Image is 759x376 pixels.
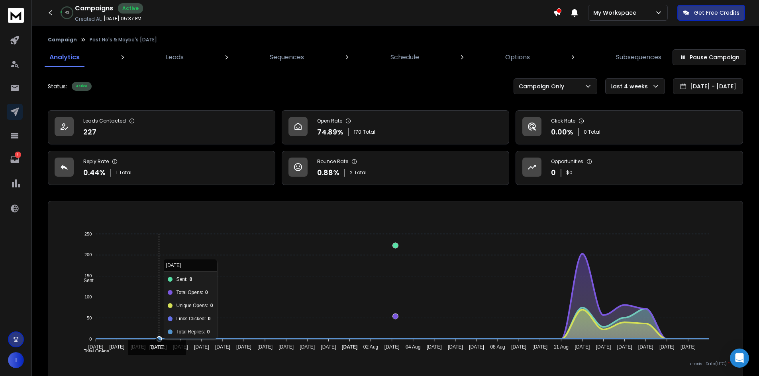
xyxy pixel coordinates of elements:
[575,344,590,350] tspan: [DATE]
[215,344,230,350] tspan: [DATE]
[317,167,339,178] p: 0.88 %
[8,352,24,368] button: I
[673,78,743,94] button: [DATE] - [DATE]
[116,169,118,176] span: 1
[317,158,348,165] p: Bounce Rate
[516,110,743,144] a: Click Rate0.00%0 Total
[152,344,167,350] tspan: [DATE]
[596,344,611,350] tspan: [DATE]
[519,82,567,90] p: Campaign Only
[427,344,442,350] tspan: [DATE]
[390,53,419,62] p: Schedule
[72,82,92,91] div: Active
[278,344,294,350] tspan: [DATE]
[65,10,69,15] p: 4 %
[265,48,309,67] a: Sequences
[638,344,653,350] tspan: [DATE]
[194,344,209,350] tspan: [DATE]
[551,118,575,124] p: Click Rate
[118,3,143,14] div: Active
[236,344,251,350] tspan: [DATE]
[78,349,109,354] span: Total Opens
[48,37,77,43] button: Campaign
[90,37,157,43] p: Past No's & Maybe's [DATE]
[384,344,400,350] tspan: [DATE]
[610,82,651,90] p: Last 4 weeks
[448,344,463,350] tspan: [DATE]
[48,110,275,144] a: Leads Contacted227
[317,118,342,124] p: Open Rate
[532,344,547,350] tspan: [DATE]
[8,8,24,23] img: logo
[45,48,84,67] a: Analytics
[173,344,188,350] tspan: [DATE]
[84,294,92,299] tspan: 100
[500,48,535,67] a: Options
[48,151,275,185] a: Reply Rate0.44%1Total
[84,273,92,278] tspan: 150
[516,151,743,185] a: Opportunities0$0
[730,349,749,368] div: Open Intercom Messenger
[257,344,273,350] tspan: [DATE]
[490,344,505,350] tspan: 08 Aug
[551,127,573,138] p: 0.00 %
[551,158,583,165] p: Opportunities
[110,344,125,350] tspan: [DATE]
[611,48,666,67] a: Subsequences
[300,344,315,350] tspan: [DATE]
[354,169,367,176] span: Total
[15,152,21,158] p: 1
[83,158,109,165] p: Reply Rate
[75,4,113,13] h1: Campaigns
[61,361,730,367] p: x-axis : Date(UTC)
[321,344,336,350] tspan: [DATE]
[104,16,141,22] p: [DATE] 05:37 PM
[659,344,675,350] tspan: [DATE]
[131,344,146,350] tspan: [DATE]
[317,127,343,138] p: 74.89 %
[342,344,358,350] tspan: [DATE]
[84,232,92,236] tspan: 250
[87,316,92,320] tspan: 50
[78,278,94,283] span: Sent
[551,167,556,178] p: 0
[616,53,661,62] p: Subsequences
[166,53,184,62] p: Leads
[469,344,484,350] tspan: [DATE]
[673,49,746,65] button: Pause Campaign
[354,129,361,135] span: 170
[84,253,92,257] tspan: 200
[677,5,745,21] button: Get Free Credits
[270,53,304,62] p: Sequences
[566,169,573,176] p: $ 0
[83,118,126,124] p: Leads Contacted
[363,129,375,135] span: Total
[694,9,739,17] p: Get Free Credits
[89,337,92,341] tspan: 0
[88,344,103,350] tspan: [DATE]
[119,169,131,176] span: Total
[282,110,509,144] a: Open Rate74.89%170Total
[554,344,569,350] tspan: 11 Aug
[350,169,353,176] span: 2
[161,48,188,67] a: Leads
[617,344,632,350] tspan: [DATE]
[681,344,696,350] tspan: [DATE]
[584,129,600,135] p: 0 Total
[83,127,96,138] p: 227
[83,167,106,178] p: 0.44 %
[511,344,526,350] tspan: [DATE]
[593,9,639,17] p: My Workspace
[49,53,80,62] p: Analytics
[48,82,67,90] p: Status:
[7,152,23,168] a: 1
[386,48,424,67] a: Schedule
[363,344,378,350] tspan: 02 Aug
[282,151,509,185] a: Bounce Rate0.88%2Total
[505,53,530,62] p: Options
[406,344,420,350] tspan: 04 Aug
[75,16,102,22] p: Created At:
